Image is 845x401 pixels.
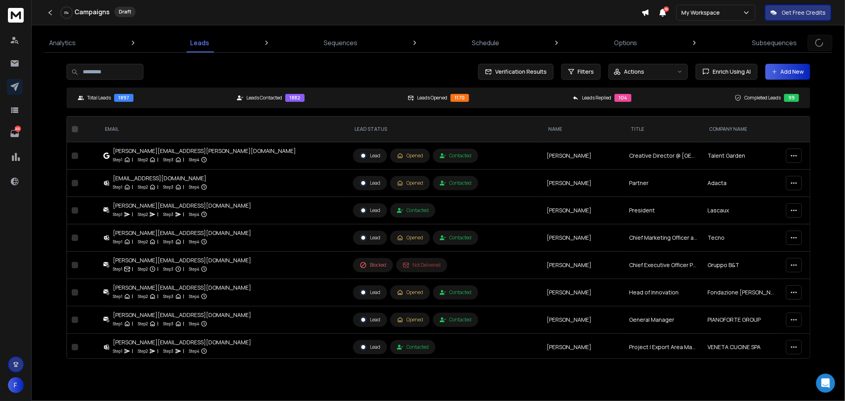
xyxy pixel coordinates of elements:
[542,279,625,306] td: [PERSON_NAME]
[542,224,625,252] td: [PERSON_NAME]
[285,94,305,102] div: 1882
[703,197,781,224] td: Lascaux
[360,289,380,296] div: Lead
[189,347,199,355] p: Step 4
[113,229,251,237] div: [PERSON_NAME][EMAIL_ADDRESS][DOMAIN_NAME]
[440,289,471,296] div: Contacted
[163,347,174,355] p: Step 3
[113,156,122,164] p: Step 1
[113,284,251,292] div: [PERSON_NAME][EMAIL_ADDRESS][DOMAIN_NAME]
[696,64,757,80] button: Enrich Using AI
[8,377,24,393] span: F
[183,210,184,218] p: |
[703,224,781,252] td: Tecno
[625,197,703,224] td: President
[163,265,174,273] p: Step 3
[183,320,184,328] p: |
[703,142,781,170] td: Talent Garden
[360,344,380,351] div: Lead
[324,38,357,48] p: Sequences
[397,317,423,323] div: Opened
[113,183,122,191] p: Step 1
[157,156,158,164] p: |
[113,238,122,246] p: Step 1
[132,265,133,273] p: |
[492,68,547,76] span: Verification Results
[542,142,625,170] td: [PERSON_NAME]
[664,6,669,12] span: 50
[138,210,148,218] p: Step 2
[397,344,429,350] div: Contacted
[710,68,751,76] span: Enrich Using AI
[440,317,471,323] div: Contacted
[132,320,133,328] p: |
[189,238,199,246] p: Step 4
[397,289,423,296] div: Opened
[614,38,637,48] p: Options
[561,64,601,80] button: Filters
[163,292,174,300] p: Step 3
[360,179,380,187] div: Lead
[478,64,553,80] button: Verification Results
[189,156,199,164] p: Step 4
[113,210,122,218] p: Step 1
[765,5,831,21] button: Get Free Credits
[625,170,703,197] td: Partner
[246,95,282,101] p: Leads Contacted
[542,252,625,279] td: [PERSON_NAME]
[183,347,184,355] p: |
[625,252,703,279] td: Chief Executive Officer Projecta
[157,210,158,218] p: |
[132,156,133,164] p: |
[132,347,133,355] p: |
[681,9,723,17] p: My Workspace
[113,265,122,273] p: Step 1
[189,183,199,191] p: Step 4
[183,238,184,246] p: |
[185,33,214,52] a: Leads
[113,320,122,328] p: Step 1
[625,224,703,252] td: Chief Marketing Officer at Tecno Group
[397,180,423,186] div: Opened
[15,126,21,132] p: 200
[397,153,423,159] div: Opened
[625,116,703,142] th: title
[74,7,110,17] h1: Campaigns
[614,94,631,102] div: 104
[157,320,158,328] p: |
[625,306,703,334] td: General Manager
[157,183,158,191] p: |
[163,210,174,218] p: Step 3
[114,94,134,102] div: 1897
[157,238,158,246] p: |
[99,116,348,142] th: EMAIL
[752,38,797,48] p: Subsequences
[440,235,471,241] div: Contacted
[582,95,611,101] p: Leads Replied
[44,33,80,52] a: Analytics
[467,33,504,52] a: Schedule
[138,265,148,273] p: Step 2
[189,210,199,218] p: Step 4
[113,338,251,346] div: [PERSON_NAME][EMAIL_ADDRESS][DOMAIN_NAME]
[163,156,174,164] p: Step 3
[132,292,133,300] p: |
[189,320,199,328] p: Step 4
[189,265,199,273] p: Step 4
[609,33,642,52] a: Options
[703,334,781,361] td: VENETA CUCINE SPA
[113,147,296,155] div: [PERSON_NAME][EMAIL_ADDRESS][PERSON_NAME][DOMAIN_NAME]
[782,9,826,17] p: Get Free Credits
[542,306,625,334] td: [PERSON_NAME]
[403,262,441,268] div: Not Delivered
[113,347,122,355] p: Step 1
[417,95,447,101] p: Leads Opened
[113,311,251,319] div: [PERSON_NAME][EMAIL_ADDRESS][DOMAIN_NAME]
[625,334,703,361] td: Project | Export Area Manager - International Architecture-Interior & Business Development
[113,174,207,182] div: [EMAIL_ADDRESS][DOMAIN_NAME]
[138,238,148,246] p: Step 2
[360,234,380,241] div: Lead
[183,265,184,273] p: |
[765,64,810,80] button: Add New
[360,207,380,214] div: Lead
